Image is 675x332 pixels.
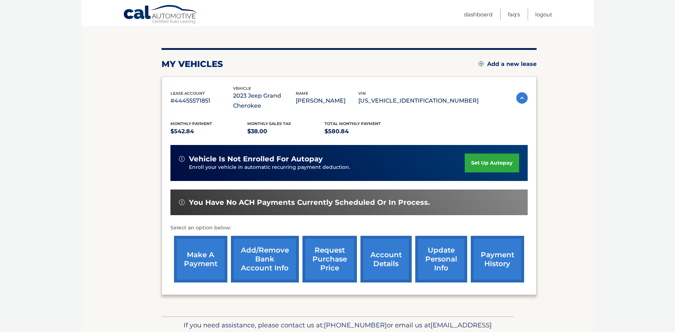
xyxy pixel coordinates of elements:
[247,121,291,126] span: Monthly sales Tax
[360,236,412,282] a: account details
[535,9,552,20] a: Logout
[465,154,519,172] a: set up autopay
[415,236,467,282] a: update personal info
[189,164,465,171] p: Enroll your vehicle in automatic recurring payment deduction.
[516,92,528,104] img: accordion-active.svg
[508,9,520,20] a: FAQ's
[123,5,198,25] a: Cal Automotive
[179,199,185,205] img: alert-white.svg
[358,91,366,96] span: vin
[247,126,325,136] p: $38.00
[174,236,227,282] a: make a payment
[479,61,537,68] a: Add a new lease
[189,198,430,207] span: You have no ACH payments currently scheduled or in process.
[179,156,185,162] img: alert-white.svg
[233,91,296,111] p: 2023 Jeep Grand Cherokee
[162,59,223,69] h2: my vehicles
[170,91,205,96] span: lease account
[324,321,387,329] span: [PHONE_NUMBER]
[170,224,528,232] p: Select an option below:
[325,121,381,126] span: Total Monthly Payment
[471,236,524,282] a: payment history
[479,61,484,66] img: add.svg
[233,86,251,91] span: vehicle
[358,96,479,106] p: [US_VEHICLE_IDENTIFICATION_NUMBER]
[231,236,299,282] a: Add/Remove bank account info
[189,155,323,164] span: vehicle is not enrolled for autopay
[302,236,357,282] a: request purchase price
[170,126,248,136] p: $542.84
[170,96,233,106] p: #44455571851
[296,96,358,106] p: [PERSON_NAME]
[464,9,492,20] a: Dashboard
[296,91,308,96] span: name
[325,126,402,136] p: $580.84
[170,121,212,126] span: Monthly Payment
